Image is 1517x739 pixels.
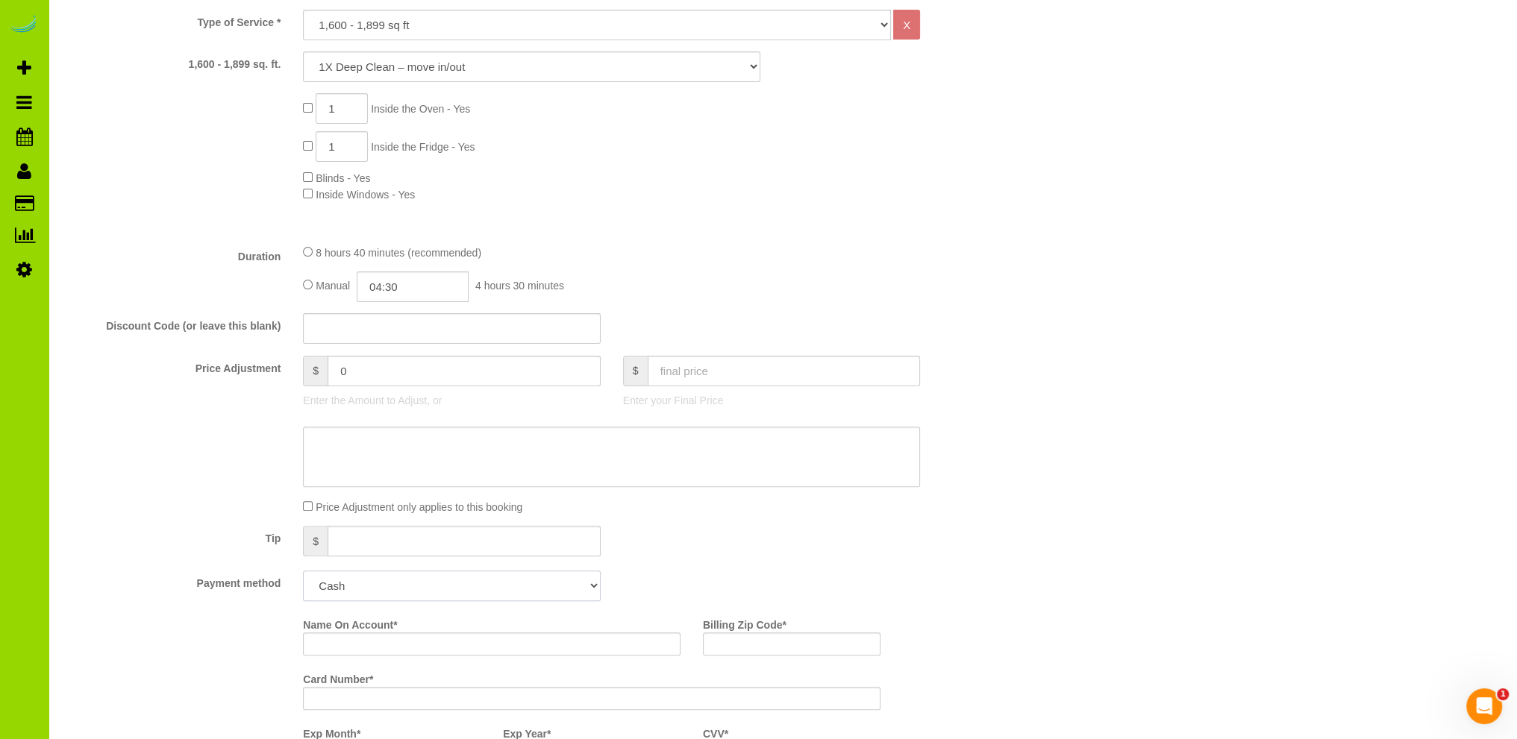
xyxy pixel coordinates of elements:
[703,612,786,632] label: Billing Zip Code
[52,526,292,546] label: Tip
[623,393,920,408] p: Enter your Final Price
[1466,688,1502,724] iframe: Intercom live chat
[303,393,600,408] p: Enter the Amount to Adjust, or
[52,244,292,264] label: Duration
[52,313,292,333] label: Discount Code (or leave this blank)
[316,247,481,259] span: 8 hours 40 minutes (recommended)
[371,103,470,115] span: Inside the Oven - Yes
[303,612,397,632] label: Name On Account
[52,356,292,376] label: Price Adjustment
[371,141,475,153] span: Inside the Fridge - Yes
[316,280,350,292] span: Manual
[303,526,328,556] span: $
[475,280,564,292] span: 4 hours 30 minutes
[648,356,921,386] input: final price
[303,667,373,687] label: Card Number
[52,51,292,72] label: 1,600 - 1,899 sq. ft.
[9,15,39,36] img: Automaid Logo
[623,356,648,386] span: $
[316,189,415,201] span: Inside Windows - Yes
[52,10,292,30] label: Type of Service *
[303,356,328,386] span: $
[316,172,370,184] span: Blinds - Yes
[1497,688,1509,700] span: 1
[316,501,522,513] span: Price Adjustment only applies to this booking
[52,570,292,591] label: Payment method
